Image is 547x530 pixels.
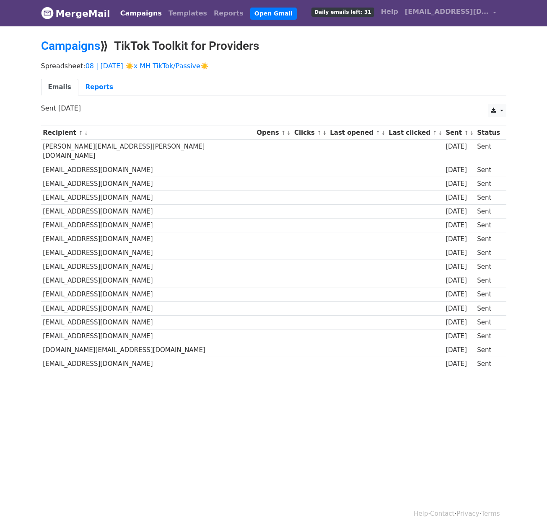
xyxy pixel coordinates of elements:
[41,288,255,301] td: [EMAIL_ADDRESS][DOMAIN_NAME]
[41,301,255,315] td: [EMAIL_ADDRESS][DOMAIN_NAME]
[41,246,255,260] td: [EMAIL_ADDRESS][DOMAIN_NAME]
[438,130,443,136] a: ↓
[41,126,255,140] th: Recipient
[41,39,100,53] a: Campaigns
[41,163,255,177] td: [EMAIL_ADDRESS][DOMAIN_NAME]
[41,190,255,204] td: [EMAIL_ADDRESS][DOMAIN_NAME]
[446,207,473,216] div: [DATE]
[78,130,83,136] a: ↑
[475,343,502,357] td: Sent
[475,190,502,204] td: Sent
[378,3,402,20] a: Help
[317,130,321,136] a: ↑
[446,248,473,258] div: [DATE]
[328,126,386,140] th: Last opened
[446,179,473,189] div: [DATE]
[443,126,475,140] th: Sent
[308,3,377,20] a: Daily emails left: 31
[446,290,473,299] div: [DATE]
[86,62,209,70] a: 08 | [DATE] ☀️x MH TikTok/Passive☀️
[475,288,502,301] td: Sent
[41,7,54,19] img: MergeMail logo
[475,177,502,190] td: Sent
[446,345,473,355] div: [DATE]
[481,510,500,517] a: Terms
[210,5,247,22] a: Reports
[41,104,506,113] p: Sent [DATE]
[78,79,120,96] a: Reports
[41,343,255,357] td: [DOMAIN_NAME][EMAIL_ADDRESS][DOMAIN_NAME]
[250,8,297,20] a: Open Gmail
[292,126,328,140] th: Clicks
[287,130,291,136] a: ↓
[376,130,380,136] a: ↑
[433,130,437,136] a: ↑
[322,130,327,136] a: ↓
[446,142,473,152] div: [DATE]
[41,329,255,343] td: [EMAIL_ADDRESS][DOMAIN_NAME]
[281,130,286,136] a: ↑
[402,3,500,23] a: [EMAIL_ADDRESS][DOMAIN_NAME]
[446,359,473,369] div: [DATE]
[165,5,210,22] a: Templates
[475,329,502,343] td: Sent
[41,260,255,274] td: [EMAIL_ADDRESS][DOMAIN_NAME]
[446,221,473,230] div: [DATE]
[41,232,255,246] td: [EMAIL_ADDRESS][DOMAIN_NAME]
[475,301,502,315] td: Sent
[41,79,78,96] a: Emails
[464,130,469,136] a: ↑
[41,140,255,163] td: [PERSON_NAME][EMAIL_ADDRESS][PERSON_NAME][DOMAIN_NAME]
[446,262,473,272] div: [DATE]
[84,130,88,136] a: ↓
[475,232,502,246] td: Sent
[475,163,502,177] td: Sent
[469,130,474,136] a: ↓
[446,234,473,244] div: [DATE]
[475,357,502,371] td: Sent
[41,205,255,219] td: [EMAIL_ADDRESS][DOMAIN_NAME]
[117,5,165,22] a: Campaigns
[41,39,506,53] h2: ⟫ TikTok Toolkit for Providers
[41,5,110,22] a: MergeMail
[475,219,502,232] td: Sent
[255,126,293,140] th: Opens
[475,274,502,288] td: Sent
[414,510,428,517] a: Help
[41,315,255,329] td: [EMAIL_ADDRESS][DOMAIN_NAME]
[381,130,386,136] a: ↓
[475,205,502,219] td: Sent
[41,274,255,288] td: [EMAIL_ADDRESS][DOMAIN_NAME]
[41,62,506,70] p: Spreadsheet:
[311,8,374,17] span: Daily emails left: 31
[475,140,502,163] td: Sent
[41,357,255,371] td: [EMAIL_ADDRESS][DOMAIN_NAME]
[446,193,473,203] div: [DATE]
[446,165,473,175] div: [DATE]
[475,315,502,329] td: Sent
[456,510,479,517] a: Privacy
[446,318,473,327] div: [DATE]
[430,510,454,517] a: Contact
[446,304,473,314] div: [DATE]
[41,177,255,190] td: [EMAIL_ADDRESS][DOMAIN_NAME]
[41,219,255,232] td: [EMAIL_ADDRESS][DOMAIN_NAME]
[387,126,444,140] th: Last clicked
[475,246,502,260] td: Sent
[475,126,502,140] th: Status
[405,7,489,17] span: [EMAIL_ADDRESS][DOMAIN_NAME]
[446,332,473,341] div: [DATE]
[475,260,502,274] td: Sent
[446,276,473,286] div: [DATE]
